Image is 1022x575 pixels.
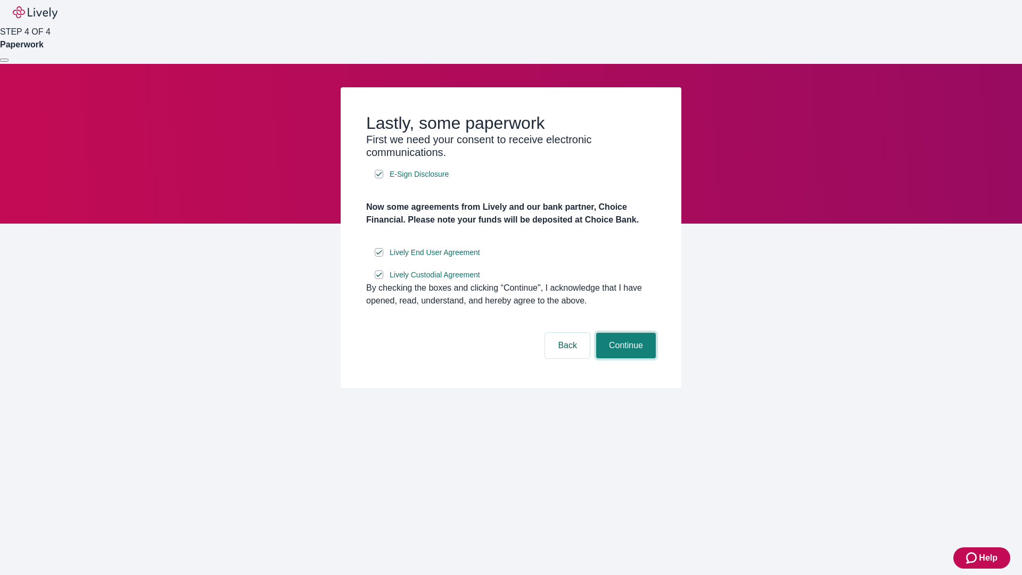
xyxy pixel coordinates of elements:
span: Lively Custodial Agreement [390,269,480,281]
button: Continue [596,333,656,358]
button: Back [545,333,590,358]
span: Lively End User Agreement [390,247,480,258]
h3: First we need your consent to receive electronic communications. [366,133,656,159]
h4: Now some agreements from Lively and our bank partner, Choice Financial. Please note your funds wi... [366,201,656,226]
div: By checking the boxes and clicking “Continue", I acknowledge that I have opened, read, understand... [366,282,656,307]
span: Help [979,552,998,564]
img: Lively [13,6,57,19]
a: e-sign disclosure document [388,268,482,282]
span: E-Sign Disclosure [390,169,449,180]
h2: Lastly, some paperwork [366,113,656,133]
a: e-sign disclosure document [388,246,482,259]
a: e-sign disclosure document [388,168,451,181]
button: Zendesk support iconHelp [953,547,1010,569]
svg: Zendesk support icon [966,552,979,564]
